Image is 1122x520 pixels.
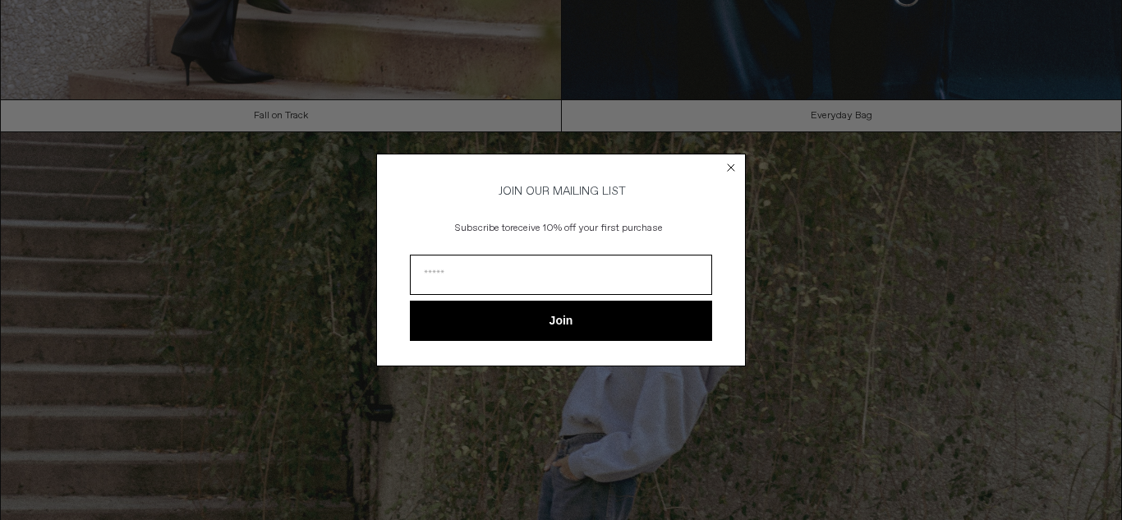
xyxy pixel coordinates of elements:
[410,255,712,295] input: Email
[410,301,712,341] button: Join
[723,159,739,176] button: Close dialog
[496,184,626,199] span: JOIN OUR MAILING LIST
[510,222,663,235] span: receive 10% off your first purchase
[455,222,510,235] span: Subscribe to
